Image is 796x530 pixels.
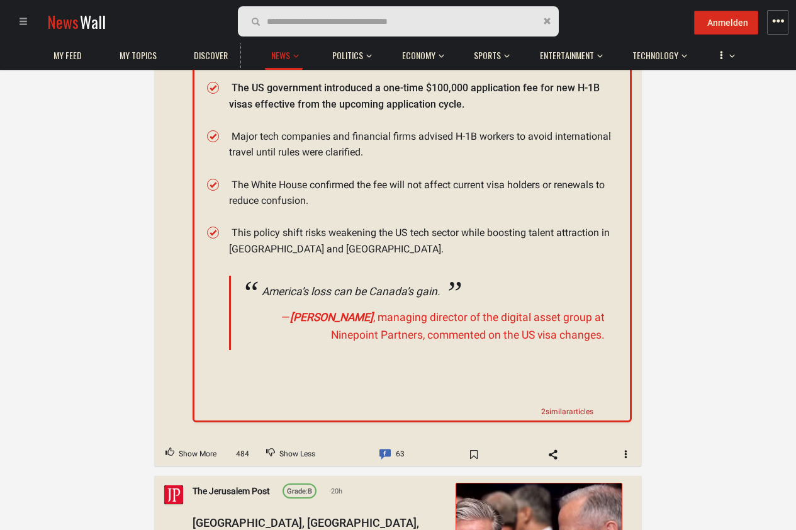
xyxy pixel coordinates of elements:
[255,443,326,466] button: Downvote
[232,449,254,461] span: 484
[626,38,687,68] button: Technology
[694,11,758,35] button: Anmelden
[541,407,593,416] span: 2 articles
[468,43,507,68] a: Sports
[456,444,492,465] span: Bookmark
[326,38,372,68] button: Politics
[540,50,594,61] span: Entertainment
[193,484,270,498] a: The Jerusalem Post
[474,50,501,61] span: Sports
[265,43,296,68] a: News
[332,50,363,61] span: Politics
[402,50,435,61] span: Economy
[241,308,605,344] cite: — , managing director of the digital asset group at Ninepoint Partners, commented on the US visa ...
[534,38,603,68] button: Entertainment
[534,43,600,68] a: Entertainment
[241,283,462,303] div: America’s loss can be Canada’s gain.
[271,50,290,61] span: News
[535,444,571,465] span: Share
[287,487,308,495] span: Grade:
[47,10,106,33] a: NewsWall
[164,485,183,504] img: Profile picture of The Jerusalem Post
[396,43,442,68] a: Economy
[47,10,79,33] span: News
[396,446,405,463] span: 63
[632,50,678,61] span: Technology
[707,18,748,28] span: Anmelden
[290,311,373,324] span: [PERSON_NAME]
[546,407,569,416] span: similar
[287,486,312,497] div: B
[229,225,617,257] li: This policy shift risks weakening the US tech sector while boosting talent attraction in [GEOGRAP...
[279,446,315,463] span: Show Less
[229,80,617,112] li: The US government introduced a one-time $100,000 application fee for new H-1B visas effective fro...
[179,446,216,463] span: Show More
[229,128,617,161] li: Major tech companies and financial firms advised H-1B workers to avoid international travel until...
[80,10,106,33] span: Wall
[369,443,415,466] a: Comment
[194,50,228,61] span: Discover
[536,405,598,419] a: 2similararticles
[326,43,369,68] a: Politics
[626,43,685,68] a: Technology
[283,483,317,499] a: Grade:B
[329,485,342,497] span: 20h
[468,38,510,68] button: Sports
[120,50,157,61] span: My topics
[229,177,617,209] li: The White House confirmed the fee will not affect current visa holders or renewals to reduce conf...
[155,443,227,466] button: Upvote
[53,50,82,61] span: My Feed
[396,38,444,68] button: Economy
[265,38,303,70] button: News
